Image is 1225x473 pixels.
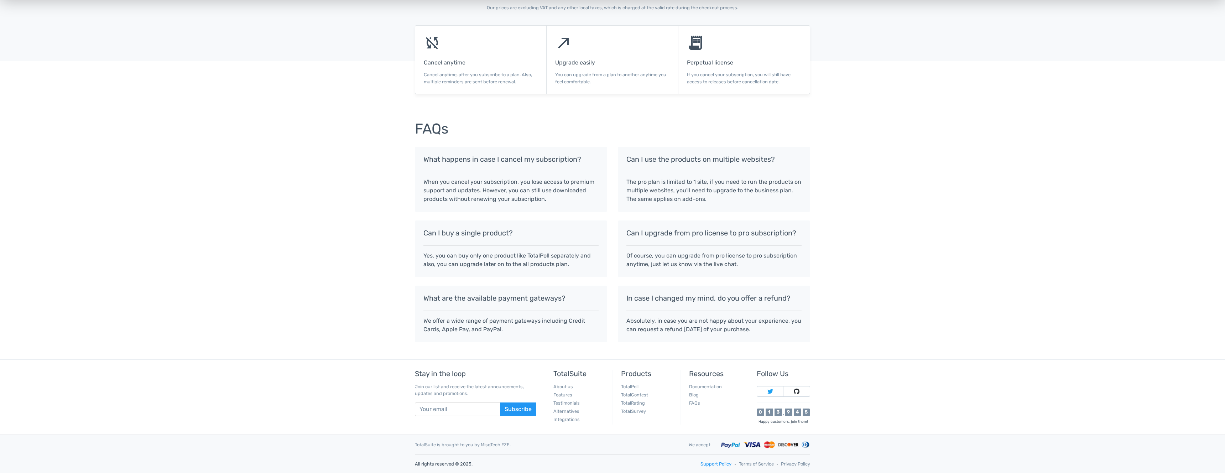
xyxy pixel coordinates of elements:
h5: Resources [689,370,742,378]
a: FAQs [689,400,700,406]
div: We accept [683,441,716,448]
a: TotalRating [621,400,645,406]
img: Follow TotalSuite on Github [794,389,799,394]
img: Follow TotalSuite on Twitter [767,389,773,394]
a: Terms of Service [739,461,774,467]
h5: Can I use the products on multiple websites? [626,155,802,163]
p: Absolutely, in case you are not happy about your experience, you can request a refund [DATE] of y... [626,317,802,334]
h5: Products [621,370,674,378]
p: The pro plan is limited to 1 site, if you need to run the products on multiple websites, you'll n... [626,178,802,203]
h5: Follow Us [757,370,810,378]
span: north_east [555,34,572,51]
a: Privacy Policy [781,461,810,467]
h5: In case I changed my mind, do you offer a refund? [626,294,802,302]
a: Alternatives [553,409,579,414]
h5: TotalSuite [553,370,607,378]
h5: Can I buy a single product? [423,229,599,237]
a: Support Policy [700,461,731,467]
h1: FAQs [415,121,810,137]
div: TotalSuite is brought to you by MisqTech FZE. [410,441,683,448]
span: sync_disabled [424,34,441,51]
p: Yes, you can buy only one product like TotalPoll separately and also, you can upgrade later on to... [423,251,599,269]
p: When you cancel your subscription, you lose access to premium support and updates. However, you c... [423,178,599,203]
h5: What are the available payment gateways? [423,294,599,302]
h6: Perpetual license [687,59,801,66]
p: We offer a wide range of payment gateways including Credit Cards, Apple Pay, and PayPal. [423,317,599,334]
a: TotalPoll [621,384,638,389]
div: 1 [766,409,773,416]
button: Subscribe [500,402,536,416]
span: ‐ [777,461,778,467]
h6: Cancel anytime [424,59,538,66]
a: TotalSurvey [621,409,646,414]
span: receipt_long [687,34,704,51]
div: 3 [775,409,782,416]
p: Of course, you can upgrade from pro license to pro subscription anytime, just let us know via the... [626,251,802,269]
a: About us [553,384,573,389]
h5: Can I upgrade from pro license to pro subscription? [626,229,802,237]
p: Our prices are excluding VAT and any other local taxes, which is charged at the valid rate during... [415,4,810,11]
img: Accepted payment methods [721,441,810,449]
a: Integrations [553,417,580,422]
a: Features [553,392,572,397]
a: Documentation [689,384,722,389]
p: Cancel anytime, after you subscribe to a plan. Also, multiple reminders are sent before renewal. [424,71,538,85]
div: 0 [757,409,764,416]
span: ‐ [734,461,736,467]
h6: Upgrade easily [555,59,669,66]
div: 9 [785,409,792,416]
input: Your email [415,402,500,416]
p: Join our list and receive the latest announcements, updates and promotions. [415,383,536,397]
p: You can upgrade from a plan to another anytime you feel comfortable. [555,71,669,85]
a: Testimonials [553,400,580,406]
a: Blog [689,392,699,397]
a: TotalContest [621,392,648,397]
p: All rights reserved © 2025. [415,461,607,467]
div: 4 [794,409,801,416]
h5: Stay in the loop [415,370,536,378]
div: 5 [803,409,810,416]
div: Happy customers, join them! [757,419,810,424]
h5: What happens in case I cancel my subscription? [423,155,599,163]
p: If you cancel your subscription, you will still have access to releases before cancellation date. [687,71,801,85]
div: , [782,411,785,416]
